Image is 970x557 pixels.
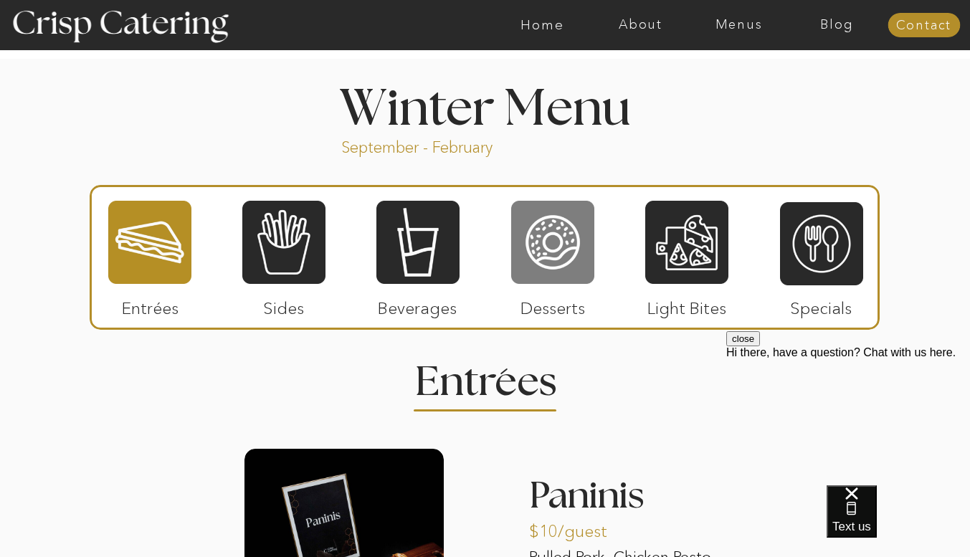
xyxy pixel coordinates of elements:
[639,284,735,325] p: Light Bites
[341,137,538,153] p: September - February
[888,19,960,33] a: Contact
[529,477,728,523] h3: Paninis
[690,18,788,32] a: Menus
[236,284,331,325] p: Sides
[493,18,591,32] a: Home
[415,362,556,390] h2: Entrees
[370,284,465,325] p: Beverages
[529,507,624,548] p: $10/guest
[505,284,601,325] p: Desserts
[774,284,869,325] p: Specials
[726,331,970,503] iframe: podium webchat widget prompt
[286,85,685,127] h1: Winter Menu
[103,284,198,325] p: Entrées
[788,18,886,32] a: Blog
[827,485,970,557] iframe: podium webchat widget bubble
[591,18,690,32] a: About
